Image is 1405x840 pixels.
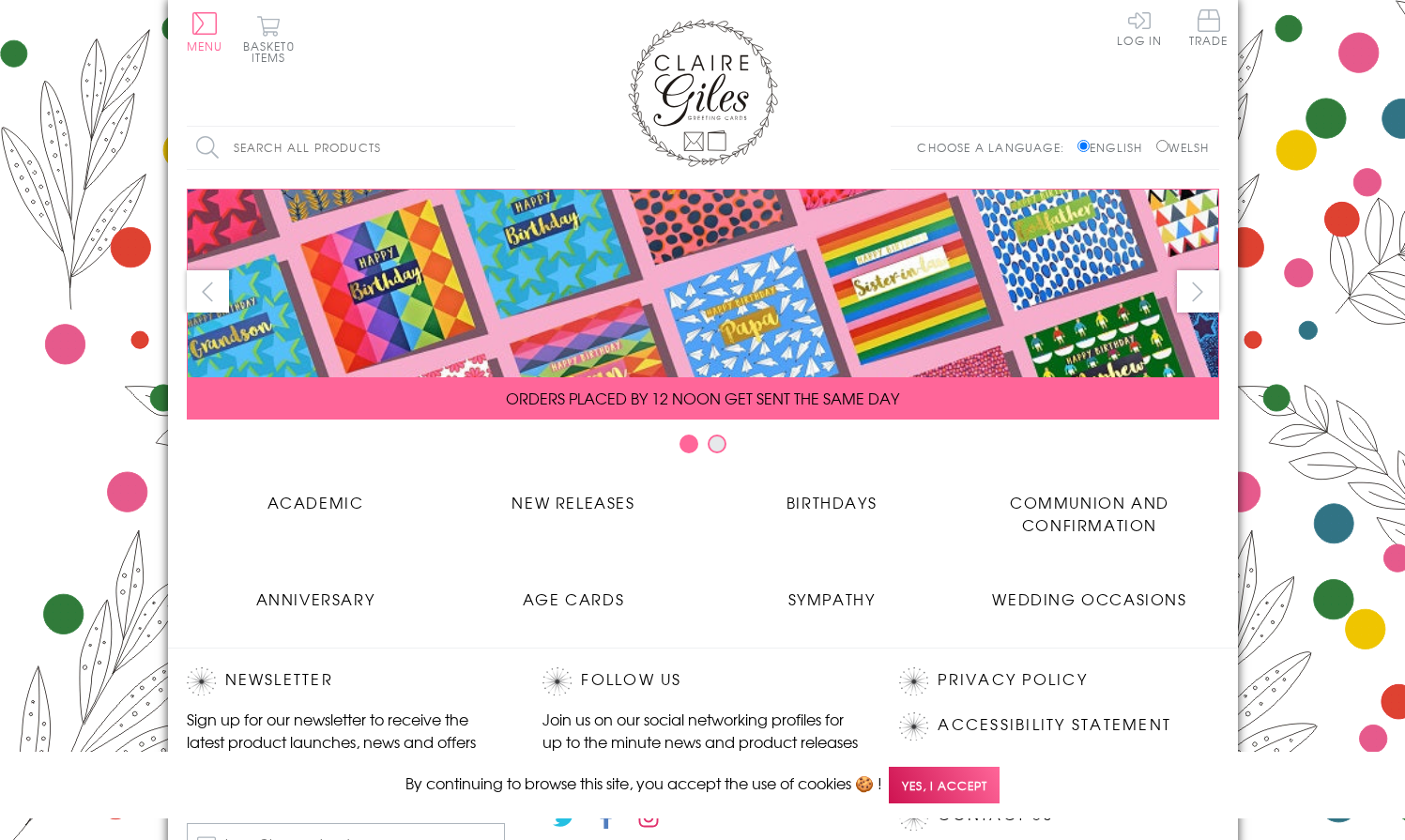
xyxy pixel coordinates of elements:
a: New Releases [445,477,703,513]
a: Log In [1117,9,1162,46]
img: Claire Giles Greetings Cards [628,19,778,167]
span: Communion and Confirmation [1010,491,1169,536]
span: Anniversary [256,588,375,610]
a: Trade [1189,9,1229,50]
a: Wedding Occasions [961,573,1219,610]
p: Sign up for our newsletter to receive the latest product launches, news and offers directly to yo... [187,708,506,775]
button: Basket0 items [243,15,295,63]
div: Carousel Pagination [187,434,1219,463]
span: New Releases [512,491,634,513]
a: Accessibility Statement [938,712,1171,738]
h2: Follow Us [542,667,862,695]
span: 0 items [252,38,295,66]
a: Age Cards [445,573,703,610]
span: Sympathy [788,588,876,610]
label: English [1077,139,1152,156]
span: Trade [1189,9,1229,46]
a: Sympathy [703,573,961,610]
span: Wedding Occasions [992,588,1186,610]
input: Search [496,127,515,169]
a: Anniversary [187,573,445,610]
span: Age Cards [523,588,624,610]
button: Carousel Page 1 (Current Slide) [680,435,698,453]
button: prev [187,270,229,313]
span: Academic [267,491,364,513]
input: Welsh [1156,140,1168,152]
button: next [1177,270,1219,313]
button: Carousel Page 2 [708,435,726,453]
h2: Newsletter [187,667,506,695]
span: Birthdays [786,491,877,513]
p: Choose a language: [917,139,1074,156]
a: Contact Us [938,802,1052,828]
span: ORDERS PLACED BY 12 NOON GET SENT THE SAME DAY [506,387,899,409]
input: English [1077,140,1090,152]
label: Welsh [1156,139,1210,156]
a: Birthdays [703,477,961,513]
input: Search all products [187,127,515,169]
span: Menu [187,38,223,54]
span: Yes, I accept [889,767,1000,803]
a: Academic [187,477,445,513]
button: Menu [187,12,223,52]
a: Privacy Policy [938,667,1087,693]
p: Join us on our social networking profiles for up to the minute news and product releases the mome... [542,708,862,775]
a: Communion and Confirmation [961,477,1219,536]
